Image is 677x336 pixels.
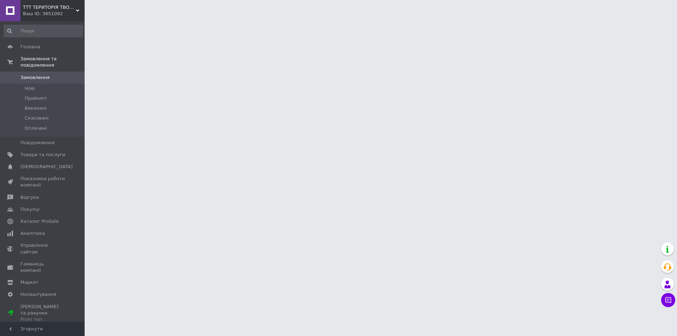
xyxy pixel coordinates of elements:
span: Каталог ProSale [20,218,59,225]
span: Налаштування [20,291,56,298]
span: Товари та послуги [20,152,65,158]
span: Оплачені [25,125,47,132]
button: Чат з покупцем [661,293,675,307]
span: Повідомлення [20,140,55,146]
span: ТТТ ТЕРИТОРІЯ ТВОЄЇ ТЕХНІКИ [23,4,76,11]
span: Маркет [20,279,38,286]
span: Нові [25,85,35,92]
span: Виконані [25,105,47,111]
span: Управління сайтом [20,242,65,255]
span: Замовлення та повідомлення [20,56,85,68]
div: Prom топ [20,316,65,323]
span: [PERSON_NAME] та рахунки [20,304,65,323]
span: Аналітика [20,230,45,237]
span: Гаманець компанії [20,261,65,274]
span: Прийняті [25,95,47,102]
span: Відгуки [20,194,39,201]
span: Головна [20,44,40,50]
span: [DEMOGRAPHIC_DATA] [20,164,73,170]
span: Покупці [20,206,39,213]
input: Пошук [4,25,83,37]
div: Ваш ID: 3651092 [23,11,85,17]
span: Показники роботи компанії [20,176,65,188]
span: Замовлення [20,74,50,81]
span: Скасовані [25,115,49,121]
